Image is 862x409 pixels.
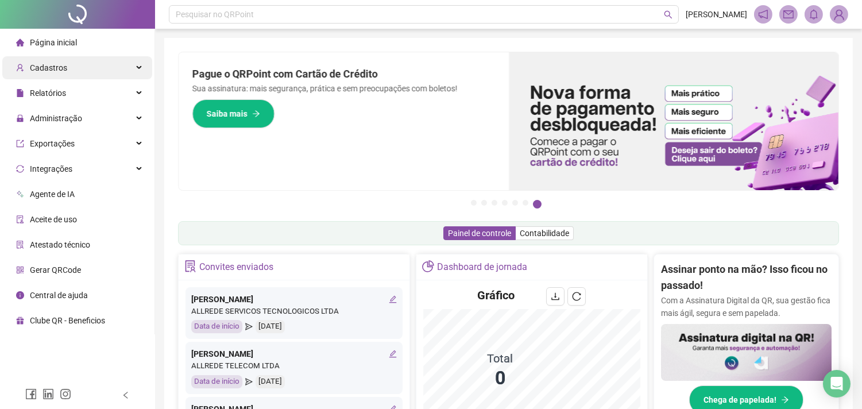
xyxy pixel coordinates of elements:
h4: Gráfico [477,287,515,303]
img: banner%2F096dab35-e1a4-4d07-87c2-cf089f3812bf.png [509,52,839,190]
div: ALLREDE SERVICOS TECNOLOGICOS LTDA [191,306,397,318]
span: audit [16,215,24,223]
h2: Assinar ponto na mão? Isso ficou no passado! [661,261,832,294]
div: Dashboard de jornada [437,257,527,277]
span: sync [16,165,24,173]
button: 7 [533,200,542,209]
button: Saiba mais [192,99,275,128]
span: search [664,10,672,19]
div: ALLREDE TELECOM LTDA [191,360,397,372]
span: Cadastros [30,63,67,72]
span: Contabilidade [520,229,569,238]
img: 75596 [830,6,848,23]
span: Saiba mais [207,107,248,120]
span: facebook [25,388,37,400]
button: 2 [481,200,487,206]
div: Open Intercom Messenger [823,370,851,398]
span: linkedin [42,388,54,400]
span: Exportações [30,139,75,148]
span: Página inicial [30,38,77,47]
div: Data de início [191,375,242,388]
span: Relatórios [30,88,66,98]
span: Aceite de uso [30,215,77,224]
span: solution [184,260,196,272]
div: [PERSON_NAME] [191,293,397,306]
span: Integrações [30,164,72,173]
span: [PERSON_NAME] [686,8,747,21]
button: 6 [523,200,528,206]
span: download [551,292,560,301]
div: Convites enviados [199,257,273,277]
span: arrow-right [252,110,260,118]
span: Atestado técnico [30,240,90,249]
span: edit [389,295,397,303]
span: send [245,375,253,388]
div: Data de início [191,320,242,333]
span: lock [16,114,24,122]
span: left [122,391,130,399]
span: Painel de controle [448,229,511,238]
p: Com a Assinatura Digital da QR, sua gestão fica mais ágil, segura e sem papelada. [661,294,832,319]
div: [PERSON_NAME] [191,348,397,360]
span: pie-chart [422,260,434,272]
span: Administração [30,114,82,123]
button: 4 [502,200,508,206]
span: send [245,320,253,333]
button: 5 [512,200,518,206]
span: Clube QR - Beneficios [30,316,105,325]
span: edit [389,350,397,358]
img: banner%2F02c71560-61a6-44d4-94b9-c8ab97240462.png [661,324,832,381]
span: info-circle [16,291,24,299]
span: solution [16,241,24,249]
div: [DATE] [256,320,285,333]
span: Central de ajuda [30,291,88,300]
span: mail [783,9,794,20]
button: 3 [492,200,497,206]
span: notification [758,9,768,20]
button: 1 [471,200,477,206]
span: bell [809,9,819,20]
div: [DATE] [256,375,285,388]
h2: Pague o QRPoint com Cartão de Crédito [192,66,495,82]
span: Agente de IA [30,190,75,199]
p: Sua assinatura: mais segurança, prática e sem preocupações com boletos! [192,82,495,95]
span: qrcode [16,266,24,274]
span: Chega de papelada! [703,393,776,406]
span: user-add [16,64,24,72]
span: Gerar QRCode [30,265,81,275]
span: file [16,89,24,97]
span: gift [16,317,24,325]
span: home [16,38,24,47]
span: export [16,140,24,148]
span: reload [572,292,581,301]
span: arrow-right [781,396,789,404]
span: instagram [60,388,71,400]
